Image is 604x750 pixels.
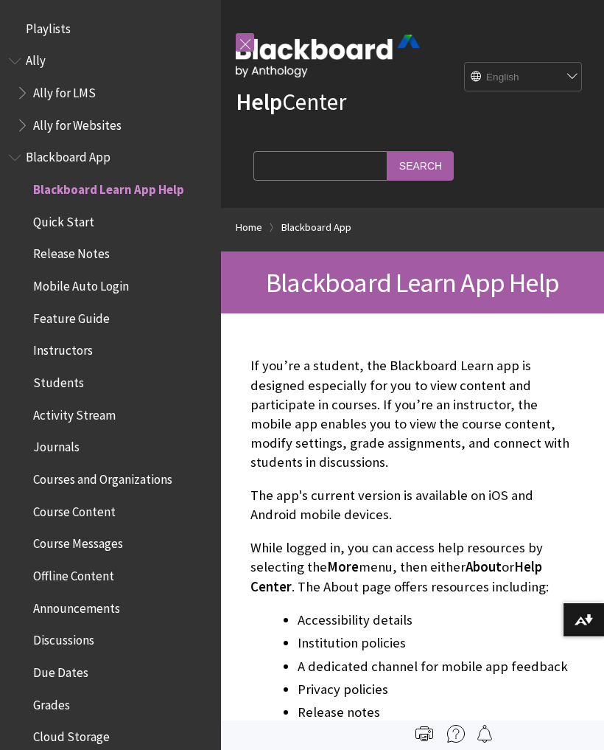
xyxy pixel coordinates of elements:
[33,113,122,133] span: Ally for Websites
[33,628,94,647] span: Discussions
[33,692,70,712] span: Grades
[33,370,84,390] span: Students
[250,558,542,594] span: Help Center
[26,16,71,36] span: Playlists
[298,633,575,653] li: Institution policies
[466,558,502,575] span: About
[415,725,433,743] img: Print
[33,242,110,262] span: Release Notes
[250,356,575,472] p: If you’re a student, the Blackboard Learn app is designed especially for you to view content and ...
[33,80,96,100] span: Ally for LMS
[26,49,46,69] span: Ally
[33,532,123,552] span: Course Messages
[33,724,110,744] span: Cloud Storage
[298,610,575,631] li: Accessibility details
[266,265,559,299] span: Blackboard Learn App Help
[236,87,282,117] strong: Help
[447,725,465,743] img: More help
[236,35,420,77] img: Blackboard by Anthology
[33,177,184,197] span: Blackboard Learn App Help
[33,499,116,519] span: Course Content
[33,274,129,294] span: Mobile Auto Login
[250,486,575,524] p: The app's current version is available on iOS and Android mobile devices.
[387,151,454,180] input: Search
[250,538,575,597] p: While logged in, you can access help resources by selecting the menu, then either or . The About ...
[33,209,94,229] span: Quick Start
[33,435,80,455] span: Journals
[281,218,351,237] a: Blackboard App
[26,145,110,165] span: Blackboard App
[9,16,212,41] nav: Book outline for Playlists
[33,563,114,583] span: Offline Content
[298,702,575,723] li: Release notes
[33,467,172,487] span: Courses and Organizations
[33,596,120,616] span: Announcements
[236,87,346,117] a: HelpCenter
[298,656,575,677] li: A dedicated channel for mobile app feedback
[298,679,575,700] li: Privacy policies
[33,306,110,326] span: Feature Guide
[327,558,359,575] span: More
[9,49,212,138] nav: Book outline for Anthology Ally Help
[33,338,93,358] span: Instructors
[465,63,583,92] select: Site Language Selector
[33,660,88,680] span: Due Dates
[33,403,116,423] span: Activity Stream
[476,725,494,743] img: Follow this page
[236,218,262,237] a: Home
